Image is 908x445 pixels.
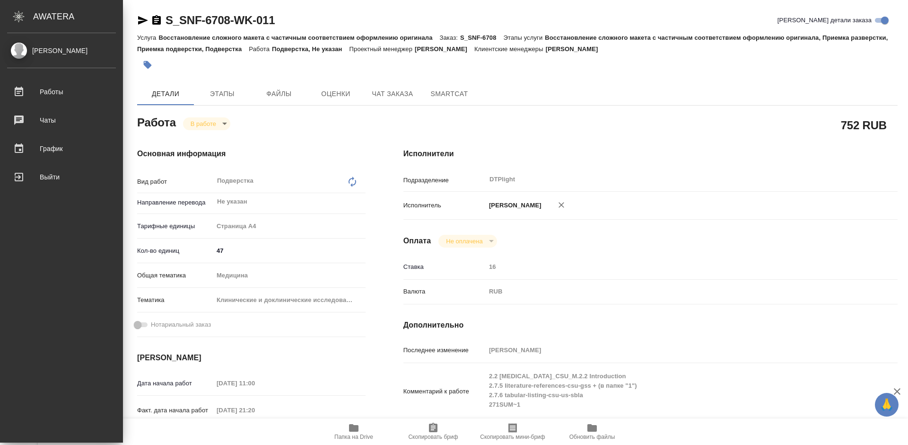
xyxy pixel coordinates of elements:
[137,113,176,130] h2: Работа
[7,170,116,184] div: Выйти
[213,244,366,258] input: ✎ Введи что-нибудь
[137,148,366,160] h4: Основная информация
[213,267,366,284] div: Медицина
[137,198,213,207] p: Направление перевода
[137,352,366,364] h4: [PERSON_NAME]
[213,292,366,308] div: Клинические и доклинические исследования
[403,235,431,247] h4: Оплата
[473,418,552,445] button: Скопировать мини-бриф
[2,80,121,104] a: Работы
[486,284,856,300] div: RUB
[370,88,415,100] span: Чат заказа
[213,403,296,417] input: Пустое поле
[349,45,415,53] p: Проектный менеджер
[151,15,162,26] button: Скопировать ссылку
[403,320,898,331] h4: Дополнительно
[443,237,485,245] button: Не оплачена
[137,34,158,41] p: Услуга
[256,88,302,100] span: Файлы
[546,45,605,53] p: [PERSON_NAME]
[7,113,116,127] div: Чаты
[879,395,895,415] span: 🙏
[137,54,158,75] button: Добавить тэг
[7,142,116,156] div: График
[183,117,230,130] div: В работе
[480,434,545,440] span: Скопировать мини-бриф
[314,418,393,445] button: Папка на Drive
[403,201,486,210] p: Исполнитель
[551,195,572,215] button: Удалить исполнителя
[213,218,366,234] div: Страница А4
[438,235,497,248] div: В работе
[460,34,504,41] p: S_SNF-6708
[486,260,856,274] input: Пустое поле
[486,201,541,210] p: [PERSON_NAME]
[403,346,486,355] p: Последнее изменение
[393,418,473,445] button: Скопировать бриф
[137,177,213,187] p: Вид работ
[137,379,213,388] p: Дата начала работ
[137,271,213,280] p: Общая тематика
[875,393,899,417] button: 🙏
[137,246,213,256] p: Кол-во единиц
[7,45,116,56] div: [PERSON_NAME]
[403,387,486,396] p: Комментарий к работе
[2,137,121,160] a: График
[137,15,148,26] button: Скопировать ссылку для ЯМессенджера
[504,34,545,41] p: Этапы услуги
[313,88,358,100] span: Оценки
[486,368,856,413] textarea: 2.2 [MEDICAL_DATA]_CSU_M.2.2 Introduction 2.7.5 literature-references-csu-gss + (в папке "1") 2.7...
[2,108,121,132] a: Чаты
[403,148,898,160] h4: Исполнители
[334,434,373,440] span: Папка на Drive
[33,7,123,26] div: AWATERA
[137,222,213,231] p: Тарифные единицы
[403,287,486,296] p: Валюта
[403,262,486,272] p: Ставка
[143,88,188,100] span: Детали
[188,120,219,128] button: В работе
[166,14,275,27] a: S_SNF-6708-WK-011
[213,376,296,390] input: Пустое поле
[158,34,439,41] p: Восстановление сложного макета с частичным соответствием оформлению оригинала
[569,434,615,440] span: Обновить файлы
[427,88,472,100] span: SmartCat
[249,45,272,53] p: Работа
[415,45,474,53] p: [PERSON_NAME]
[2,165,121,189] a: Выйти
[408,434,458,440] span: Скопировать бриф
[474,45,546,53] p: Клиентские менеджеры
[151,320,211,329] span: Нотариальный заказ
[137,295,213,305] p: Тематика
[137,406,213,415] p: Факт. дата начала работ
[200,88,245,100] span: Этапы
[403,176,486,185] p: Подразделение
[486,343,856,357] input: Пустое поле
[7,85,116,99] div: Работы
[552,418,632,445] button: Обновить файлы
[440,34,460,41] p: Заказ:
[777,16,872,25] span: [PERSON_NAME] детали заказа
[272,45,349,53] p: Подверстка, Не указан
[841,117,887,133] h2: 752 RUB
